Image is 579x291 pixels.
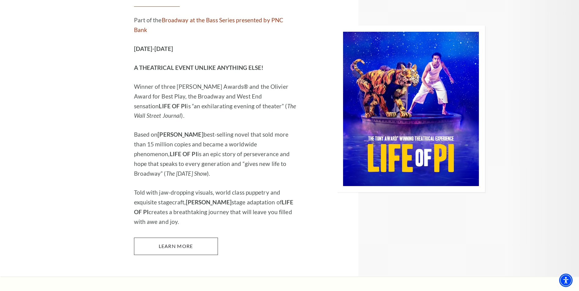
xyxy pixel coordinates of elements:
strong: A THEATRICAL EVENT UNLIKE ANYTHING ELSE! [134,64,264,71]
img: Performing Arts Fort Worth Presents [337,26,485,192]
div: Accessibility Menu [559,274,573,287]
em: The [DATE] Show [166,170,207,177]
strong: [DATE]-[DATE] [134,45,173,52]
a: Broadway at the Bass Series presented by PNC Bank [134,16,284,33]
strong: [PERSON_NAME] [157,131,203,138]
strong: LIFE OF PI [159,102,186,110]
p: Part of the [134,15,297,35]
p: Based on best-selling novel that sold more than 15 million copies and became a worldwide phenomen... [134,130,297,178]
p: Winner of three [PERSON_NAME] Awards® and the Olivier Award for Best Play, the Broadway and West ... [134,82,297,121]
p: Told with jaw-dropping visuals, world class puppetry and exquisite stagecraft, stage adaptation o... [134,188,297,227]
strong: [PERSON_NAME] [186,199,232,206]
a: Learn More Life of Pi [134,238,218,255]
strong: LIFE OF PI [170,150,197,157]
